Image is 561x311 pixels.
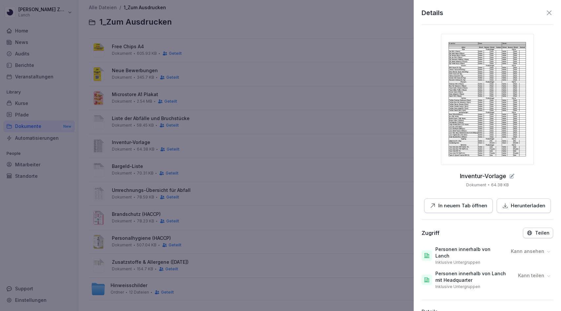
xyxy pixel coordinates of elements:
img: thumbnail [441,34,534,165]
p: Teilen [535,230,550,236]
button: Teilen [523,228,553,238]
p: Dokument [466,182,486,188]
p: Kann ansehen [511,248,544,255]
p: Herunterladen [511,202,545,210]
p: Personen innerhalb von Lanch [435,246,506,259]
div: Zugriff [422,230,440,236]
p: Inklusive Untergruppen [435,260,480,265]
p: 64.38 KB [491,182,509,188]
p: In neuem Tab öffnen [438,202,487,210]
p: Inklusive Untergruppen [435,284,480,289]
p: Details [422,8,443,18]
p: Personen innerhalb von Lanch mit Headquarter [435,270,513,283]
p: Kann teilen [518,272,544,279]
button: In neuem Tab öffnen [424,198,493,213]
button: Herunterladen [497,198,551,213]
p: Inventur-Vorlage [460,173,506,179]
